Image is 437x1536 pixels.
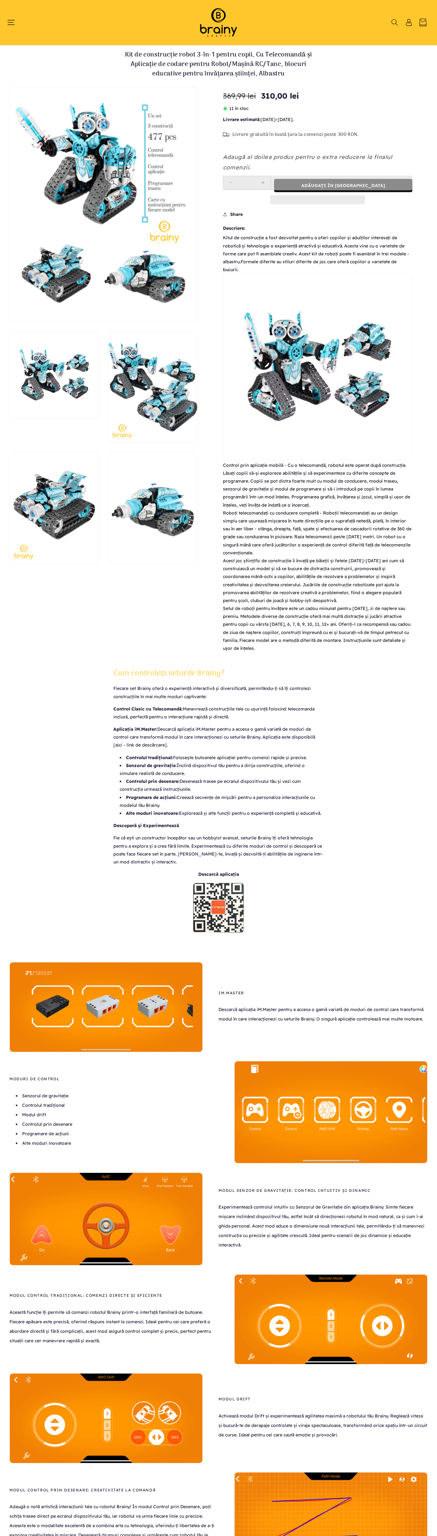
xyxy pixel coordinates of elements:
li: Creează secvențe de mișcări pentru a personaliza interacțiunile cu modelul tău Brainy. [120,794,324,809]
p: Fiecare set Brainy oferă o experiență interactivă și diversificată, permitându-ți să îți controle... [113,685,324,700]
span: Roboți telecomandați cu conducere completă - Roboții telecomandați au un design simplu care ușure... [223,510,411,556]
span: Setul de roboți pentru învățare este un cadou minunat pentru [DATE], zi de naștere sau premiu. Me... [223,606,410,651]
summary: Meniu [10,19,18,26]
li: Înclină dispozitivul tău pentru a dirija construcțiile, oferind o simulare realistă de conducere. [120,762,324,777]
p: 11 în stoc [223,105,412,113]
li: Modul drift [16,1110,72,1119]
strong: Controlul prin desenare: [126,778,180,784]
img: Kit de construcție robot 3-în-1 pentru copii, Cu Telecomandă și Aplicație de codare pentru Robot/... [223,274,412,460]
li: Controlul tradițional [16,1100,72,1110]
h1: Kit de construcție robot 3-în-1 pentru copii, Cu Telecomandă și Aplicație de codare pentru Robot/... [124,50,313,79]
strong: Control Clasic cu Telecomandă: [113,706,183,712]
li: Folosește butoanele aplicației pentru comenzi rapide și precise. [120,754,324,762]
span: Livrare gratuită în toată țara la comenzi peste 300 RON. [232,132,359,138]
p: : - . [223,116,412,124]
p: Modul Control Tradițional: Comenzi Directe și Eficiente [9,1293,162,1298]
img: Brainy Crafts [192,6,245,39]
p: IM.Master [218,991,244,995]
s: 369,99 lei [223,90,256,101]
p: Modul Control prin Desenare: Creativitate la Comandă [9,1488,156,1492]
p: Descarcă aplicația iM.Master pentru a accesa o gamă variată de moduri de control care transformă ... [113,725,324,749]
li: Controlul prin desenare [16,1119,72,1129]
p: Modul Drift [218,1397,251,1401]
strong: Alte moduri inovatoare: [126,810,179,816]
li: Desenează trasee pe ecranul dispozitivului tău și vezi cum construcția urmează instrucțiunile. [120,777,324,793]
strong: Descoperă și Experimentează [113,823,179,828]
span: [DATE] [260,117,276,122]
p: Activează modul Drift și experimentează agilitatea maximă a robotului tău Brainy. Reglează viteza... [218,1411,428,1440]
span: Acest joc științific de construcție îi învață pe băieții și fetele [DATE]-[DATE] ani cum să const... [223,558,404,603]
summary: Căutați [391,19,398,26]
p: Experimentează controlul intuitiv cu Senzorul de Gravitație din aplicația Brainy. Simte fiecare m... [218,1202,428,1250]
summary: Share [223,207,243,221]
strong: Controlul tradițional: [126,755,173,760]
li: Senzorul de gravitație [16,1091,72,1100]
p: Descarcă aplicația iM.Master pentru a accesa o gamă variată de moduri de control care transformă ... [218,1005,428,1024]
li: Alte moduri inovatoare [16,1138,72,1148]
b: Descriere: [223,224,412,232]
strong: Senzorul de gravitație: [126,763,177,768]
p: Această funcție îți permite să comanzi robotul Brainy printr-o interfață familiară de butoane. Fi... [9,1307,218,1345]
span: Kitul de construcție a fost dezvoltat pentru a oferi copiilor și adulților interesați de robotică... [223,235,409,272]
b: Livrare estimată [223,117,260,122]
strong: Aplicația iM.Master: [113,726,157,732]
p: Manevrează construcțiile tale cu ușurință folosind telecomanda inclusă, perfectă pentru o interac... [113,705,324,721]
p: Modul Senzor de Gravitație: Control Intuitiv și Dinamic [218,1188,370,1193]
strong: Programare de acțiuni: [126,795,177,800]
em: Adaugă al doilea produs pentru o extra reducere la finalul comenzii. [223,153,392,171]
media-gallery: Vizualizatorul galeriei [9,87,198,564]
strong: Descarcă aplicația [198,871,239,877]
li: Explorează și alte funcții pentru o experiență completă și educativă. [120,809,324,817]
p: Fie că ești un constructor începător sau un hobbyist avansat, seturile Brainy îți oferă tehnologi... [113,834,324,866]
p: Moduri de control [9,1077,59,1081]
span: [DATE] [278,117,293,122]
h2: Cum controlezi seturile Brainy? [113,668,324,678]
span: 310,00 lei [261,90,299,101]
li: Programare de acțiuni [16,1129,72,1138]
span: Control prin aplicație mobilă - Cu o telecomandă, robotul este operat după construcție. Lăsați co... [223,462,410,508]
